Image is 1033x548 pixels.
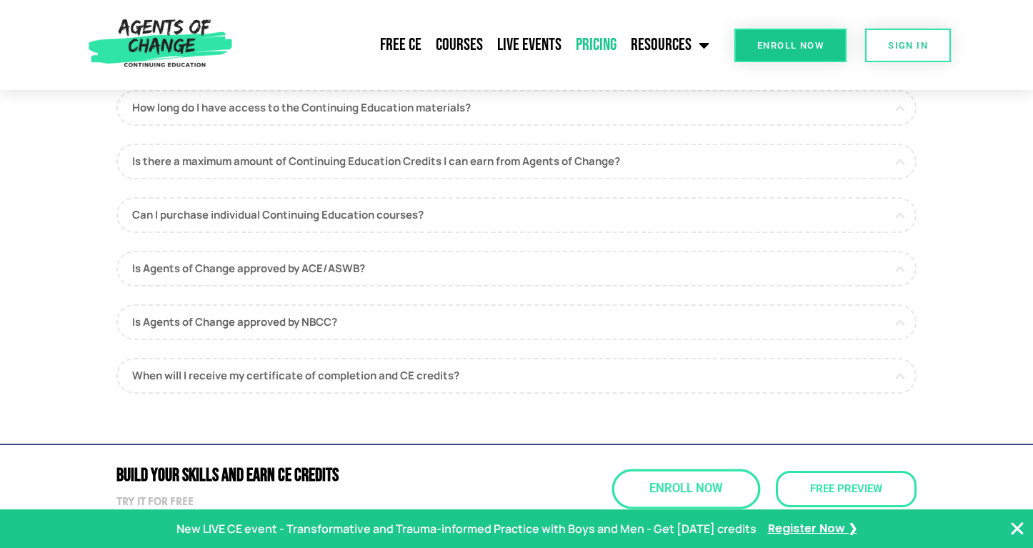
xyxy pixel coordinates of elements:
[624,27,717,63] a: Resources
[734,29,847,62] a: Enroll Now
[649,483,722,495] span: Enroll Now
[1009,520,1026,537] button: Close Banner
[612,469,761,509] a: Enroll Now
[116,358,917,394] a: When will I receive my certificate of completion and CE credits?
[569,27,624,63] a: Pricing
[768,519,857,539] a: Register Now ❯
[239,27,717,63] nav: Menu
[429,27,490,63] a: Courses
[116,304,917,340] a: Is Agents of Change approved by NBCC?
[116,197,917,233] a: Can I purchase individual Continuing Education courses?
[116,90,917,126] a: How long do I have access to the Continuing Education materials?
[490,27,569,63] a: Live Events
[373,27,429,63] a: Free CE
[176,519,757,539] p: New LIVE CE event - Transformative and Trauma-informed Practice with Boys and Men - Get [DATE] cr...
[116,495,194,508] strong: Try it for free
[757,41,824,50] span: Enroll Now
[865,29,951,62] a: SIGN IN
[776,471,917,507] a: Free Preview
[116,144,917,179] a: Is there a maximum amount of Continuing Education Credits I can earn from Agents of Change?
[810,484,882,494] span: Free Preview
[888,41,928,50] span: SIGN IN
[116,467,509,484] h2: Build Your Skills and Earn CE CREDITS
[116,251,917,287] a: Is Agents of Change approved by ACE/ASWB?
